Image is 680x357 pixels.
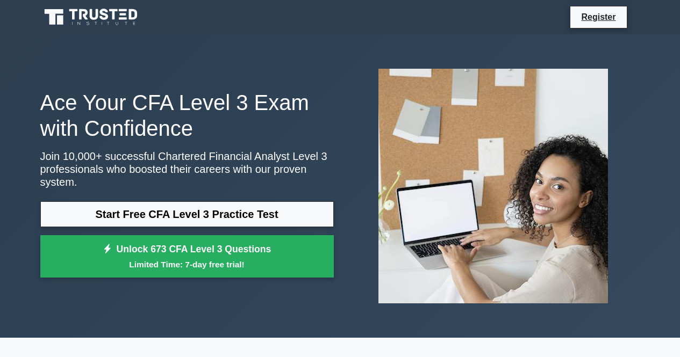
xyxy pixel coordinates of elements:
p: Join 10,000+ successful Chartered Financial Analyst Level 3 professionals who boosted their caree... [40,150,334,188]
h1: Ace Your CFA Level 3 Exam with Confidence [40,90,334,141]
a: Register [575,10,622,24]
small: Limited Time: 7-day free trial! [54,258,320,271]
a: Unlock 673 CFA Level 3 QuestionsLimited Time: 7-day free trial! [40,235,334,278]
a: Start Free CFA Level 3 Practice Test [40,201,334,227]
